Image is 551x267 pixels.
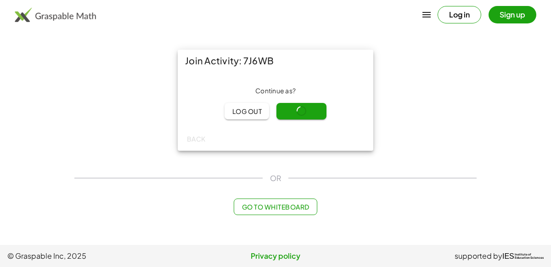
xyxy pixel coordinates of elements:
span: Log out [232,107,262,115]
button: Log in [438,6,481,23]
span: IES [502,252,514,261]
button: Sign up [489,6,536,23]
span: OR [270,173,281,184]
a: IESInstitute ofEducation Sciences [502,250,544,261]
span: © Graspable Inc, 2025 [7,250,186,261]
span: supported by [455,250,502,261]
span: Go to Whiteboard [242,203,309,211]
a: Privacy policy [186,250,365,261]
div: Continue as ? [185,86,366,96]
button: Go to Whiteboard [234,199,317,215]
button: Log out [225,103,269,119]
div: Join Activity: 7J6WB [178,50,373,72]
span: Institute of Education Sciences [515,253,544,260]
